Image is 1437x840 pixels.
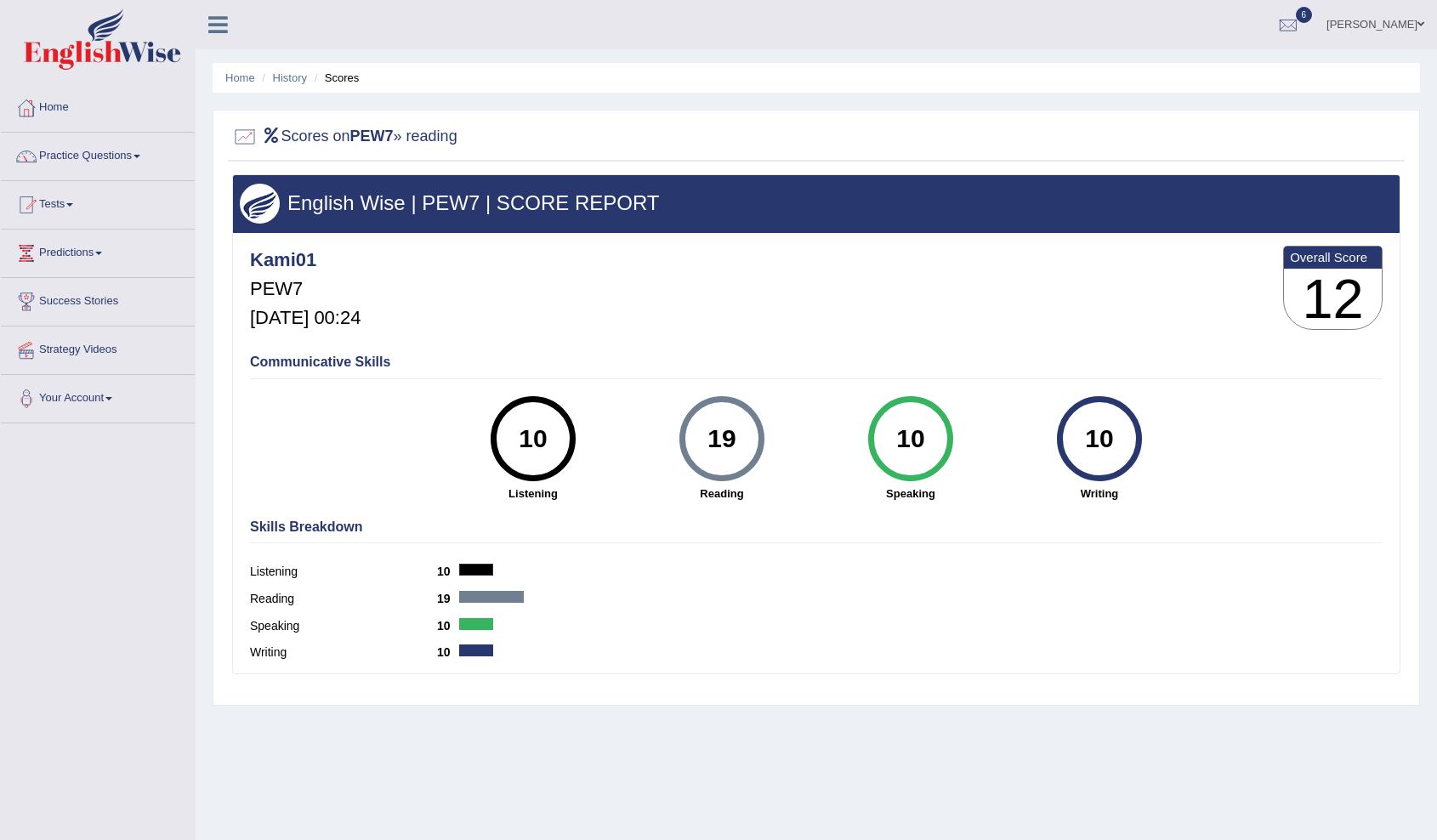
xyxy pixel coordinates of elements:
[1068,403,1130,474] div: 10
[240,184,280,224] img: wings.png
[350,128,394,145] b: PEW7
[1,181,195,224] a: Tests
[1296,7,1313,23] span: 6
[690,403,753,474] div: 19
[240,192,1393,214] h3: English Wise | PEW7 | SCORE REPORT
[1290,250,1376,264] b: Overall Score
[636,485,808,502] strong: Reading
[1,133,195,175] a: Practice Questions
[1,326,195,369] a: Strategy Videos
[437,565,459,578] b: 10
[447,485,619,502] strong: Listening
[250,355,1383,370] h4: Communicative Skills
[250,308,361,328] h5: [DATE] 00:24
[502,403,564,474] div: 10
[250,563,437,581] label: Listening
[437,592,459,605] b: 19
[232,124,457,150] h2: Scores on » reading
[310,70,360,86] li: Scores
[1284,269,1382,330] h3: 12
[1,278,195,321] a: Success Stories
[1,230,195,272] a: Predictions
[1014,485,1185,502] strong: Writing
[879,403,941,474] div: 10
[225,71,255,84] a: Home
[437,645,459,659] b: 10
[250,519,1383,535] h4: Skills Breakdown
[1,84,195,127] a: Home
[250,590,437,608] label: Reading
[1,375,195,417] a: Your Account
[273,71,307,84] a: History
[825,485,997,502] strong: Speaking
[250,617,437,635] label: Speaking
[250,644,437,661] label: Writing
[250,250,361,270] h4: Kami01
[437,619,459,633] b: 10
[250,279,361,299] h5: PEW7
